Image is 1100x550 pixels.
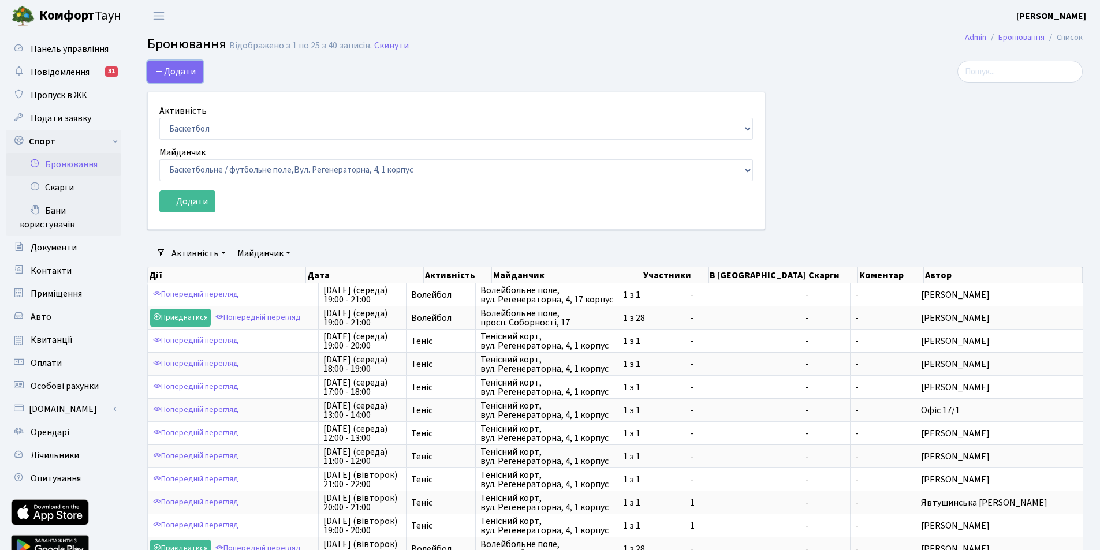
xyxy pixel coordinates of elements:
[690,336,795,346] span: -
[998,31,1045,43] a: Бронювання
[690,290,795,300] span: -
[323,378,401,396] span: [DATE] (середа) 17:00 - 18:00
[957,61,1083,83] input: Пошук...
[1045,31,1083,44] li: Список
[31,89,87,102] span: Пропуск в ЖК
[148,267,306,283] th: Дії
[6,398,121,421] a: [DOMAIN_NAME]
[150,332,241,350] a: Попередній перегляд
[150,355,241,373] a: Попередній перегляд
[159,104,207,118] label: Активність
[6,130,121,153] a: Спорт
[6,444,121,467] a: Лічильники
[6,351,121,375] a: Оплати
[323,401,401,420] span: [DATE] (середа) 13:00 - 14:00
[6,421,121,444] a: Орендарі
[31,112,91,125] span: Подати заявку
[306,267,424,283] th: Дата
[690,313,795,323] span: -
[690,521,795,530] span: 1
[924,267,1083,283] th: Автор
[323,517,401,535] span: [DATE] (вівторок) 19:00 - 20:00
[323,332,401,350] span: [DATE] (середа) 19:00 - 20:00
[855,289,859,301] span: -
[690,452,795,461] span: -
[1016,10,1086,23] b: [PERSON_NAME]
[805,383,845,392] span: -
[411,498,471,507] span: Теніс
[855,519,859,532] span: -
[150,447,241,465] a: Попередній перегляд
[39,6,95,25] b: Комфорт
[411,290,471,300] span: Волейбол
[150,424,241,442] a: Попередній перегляд
[105,66,118,77] div: 31
[144,6,173,25] button: Переключити навігацію
[31,380,99,392] span: Особові рахунки
[424,267,492,283] th: Активність
[623,336,680,346] span: 1 з 1
[855,312,859,324] span: -
[855,427,859,440] span: -
[374,40,409,51] a: Скинути
[480,401,613,420] span: Тенісний корт, вул. Регенераторна, 4, 1 корпус
[805,313,845,323] span: -
[6,38,121,61] a: Панель управління
[31,310,51,323] span: Авто
[623,475,680,484] span: 1 з 1
[921,290,1098,300] span: [PERSON_NAME]
[1016,9,1086,23] a: [PERSON_NAME]
[480,355,613,373] span: Тенісний корт, вул. Регенераторна, 4, 1 корпус
[167,244,230,263] a: Активність
[150,378,241,396] a: Попередній перегляд
[480,309,613,327] span: Волейбольне поле, просп. Соборності, 17
[690,498,795,507] span: 1
[807,267,858,283] th: Скарги
[159,145,206,159] label: Майданчик
[855,358,859,371] span: -
[805,406,845,415] span: -
[159,190,215,212] button: Додати
[150,517,241,534] a: Попередній перегляд
[6,328,121,351] a: Квитанції
[480,493,613,512] span: Тенісний корт, вул. Регенераторна, 4, 1 корпус
[805,521,845,530] span: -
[480,517,613,535] span: Тенісний корт, вул. Регенераторна, 4, 1 корпус
[921,452,1098,461] span: [PERSON_NAME]
[921,498,1098,507] span: Явтушинська [PERSON_NAME]
[323,493,401,512] span: [DATE] (вівторок) 20:00 - 21:00
[150,401,241,419] a: Попередній перегляд
[31,426,69,439] span: Орендарі
[642,267,709,283] th: Участники
[411,521,471,530] span: Теніс
[623,521,680,530] span: 1 з 1
[855,381,859,394] span: -
[31,287,82,300] span: Приміщення
[480,470,613,489] span: Тенісний корт, вул. Регенераторна, 4, 1 корпус
[6,305,121,328] a: Авто
[855,335,859,347] span: -
[921,360,1098,369] span: [PERSON_NAME]
[323,309,401,327] span: [DATE] (середа) 19:00 - 21:00
[921,475,1098,484] span: [PERSON_NAME]
[31,241,77,254] span: Документи
[480,332,613,350] span: Тенісний корт, вул. Регенераторна, 4, 1 корпус
[6,84,121,107] a: Пропуск в ЖК
[6,107,121,130] a: Подати заявку
[31,66,90,78] span: Повідомлення
[147,61,203,83] button: Додати
[31,449,79,462] span: Лічильники
[6,259,121,282] a: Контакти
[855,496,859,509] span: -
[480,447,613,466] span: Тенісний корт, вул. Регенераторна, 4, 1 корпус
[921,383,1098,392] span: [PERSON_NAME]
[623,360,680,369] span: 1 з 1
[921,406,1098,415] span: Офіс 17/1
[805,336,845,346] span: -
[31,334,73,346] span: Квитанції
[233,244,295,263] a: Майданчик
[411,406,471,415] span: Теніс
[31,264,72,277] span: Контакти
[690,429,795,438] span: -
[858,267,924,283] th: Коментар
